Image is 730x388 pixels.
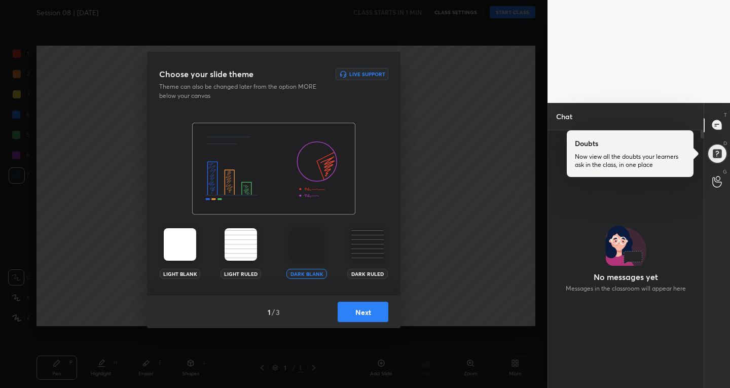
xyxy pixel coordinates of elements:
[268,307,271,318] h4: 1
[164,228,196,261] img: lightTheme.5bb83c5b.svg
[724,111,727,119] p: T
[723,139,727,147] p: D
[723,168,727,175] p: G
[276,307,280,318] h4: 3
[548,103,580,130] p: Chat
[160,269,200,279] div: Light Blank
[338,302,388,322] button: Next
[351,228,384,261] img: darkRuledTheme.359fb5fd.svg
[349,72,385,77] h6: Live Support
[347,269,388,279] div: Dark Ruled
[272,307,275,318] h4: /
[159,82,323,100] p: Theme can also be changed later from the option MORE below your canvas
[290,228,323,261] img: darkTheme.aa1caeba.svg
[159,68,253,80] h3: Choose your slide theme
[225,228,257,261] img: lightRuledTheme.002cd57a.svg
[221,269,261,279] div: Light Ruled
[286,269,327,279] div: Dark Blank
[192,123,355,215] img: darkThemeBanner.f801bae7.svg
